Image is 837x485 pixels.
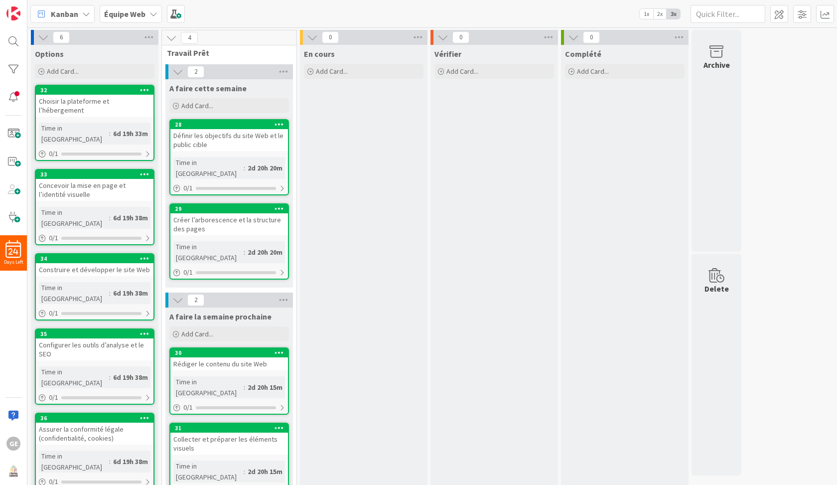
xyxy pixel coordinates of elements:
[39,123,109,145] div: Time in [GEOGRAPHIC_DATA]
[40,87,153,94] div: 32
[49,392,58,403] span: 0 / 1
[173,157,244,179] div: Time in [GEOGRAPHIC_DATA]
[173,376,244,398] div: Time in [GEOGRAPHIC_DATA]
[181,329,213,338] span: Add Card...
[39,207,109,229] div: Time in [GEOGRAPHIC_DATA]
[583,31,600,43] span: 0
[36,338,153,360] div: Configurer les outils d’analyse et le SEO
[36,232,153,244] div: 0/1
[6,6,20,20] img: Visit kanbanzone.com
[244,466,245,477] span: :
[640,9,653,19] span: 1x
[434,49,461,59] span: Vérifier
[304,49,335,59] span: En cours
[245,162,285,173] div: 2d 20h 20m
[170,213,288,235] div: Créer l’arborescence et la structure des pages
[175,121,288,128] div: 28
[36,329,153,338] div: 35
[36,423,153,445] div: Assurer la conformité légale (confidentialité, cookies)
[322,31,339,43] span: 0
[244,247,245,258] span: :
[170,357,288,370] div: Rédiger le contenu du site Web
[39,451,109,473] div: Time in [GEOGRAPHIC_DATA]
[167,48,284,58] span: Travail Prêt
[704,283,729,295] div: Delete
[35,85,154,161] a: 32Choisir la plateforme et l’hébergementTime in [GEOGRAPHIC_DATA]:6d 19h 33m0/1
[111,212,150,223] div: 6d 19h 38m
[36,95,153,117] div: Choisir la plateforme et l’hébergement
[187,66,204,78] span: 2
[36,414,153,423] div: 36
[170,120,288,129] div: 28
[111,456,150,467] div: 6d 19h 38m
[187,294,204,306] span: 2
[36,170,153,179] div: 33
[111,372,150,383] div: 6d 19h 38m
[49,308,58,319] span: 0 / 1
[47,67,79,76] span: Add Card...
[175,349,288,356] div: 30
[170,120,288,151] div: 28Définir les objectifs du site Web et le public cible
[170,424,288,433] div: 31
[6,465,20,479] img: avatar
[49,233,58,243] span: 0 / 1
[49,149,58,159] span: 0 / 1
[653,9,667,19] span: 2x
[109,372,111,383] span: :
[181,101,213,110] span: Add Card...
[170,348,288,370] div: 30Rédiger le contenu du site Web
[169,347,289,415] a: 30Rédiger le contenu du site WebTime in [GEOGRAPHIC_DATA]:2d 20h 15m0/1
[244,382,245,393] span: :
[109,456,111,467] span: :
[109,212,111,223] span: :
[175,425,288,432] div: 31
[245,247,285,258] div: 2d 20h 20m
[36,414,153,445] div: 36Assurer la conformité légale (confidentialité, cookies)
[169,203,289,280] a: 29Créer l’arborescence et la structure des pagesTime in [GEOGRAPHIC_DATA]:2d 20h 20m0/1
[36,148,153,160] div: 0/1
[170,266,288,279] div: 0/1
[36,329,153,360] div: 35Configurer les outils d’analyse et le SEO
[36,254,153,263] div: 34
[40,171,153,178] div: 33
[35,49,64,59] span: Options
[446,67,478,76] span: Add Card...
[8,248,18,255] span: 24
[173,461,244,483] div: Time in [GEOGRAPHIC_DATA]
[35,169,154,245] a: 33Concevoir la mise en page et l’identité visuelleTime in [GEOGRAPHIC_DATA]:6d 19h 38m0/1
[245,382,285,393] div: 2d 20h 15m
[169,312,272,322] span: A faire la semaine prochaine
[6,437,20,451] div: GE
[36,170,153,201] div: 33Concevoir la mise en page et l’identité visuelle
[35,328,154,405] a: 35Configurer les outils d’analyse et le SEOTime in [GEOGRAPHIC_DATA]:6d 19h 38m0/1
[703,59,730,71] div: Archive
[40,255,153,262] div: 34
[36,86,153,95] div: 32
[183,267,193,278] span: 0 / 1
[104,9,145,19] b: Équipe Web
[109,288,111,299] span: :
[36,86,153,117] div: 32Choisir la plateforme et l’hébergement
[170,424,288,455] div: 31Collecter et préparer les éléments visuels
[39,366,109,388] div: Time in [GEOGRAPHIC_DATA]
[170,129,288,151] div: Définir les objectifs du site Web et le public cible
[170,204,288,235] div: 29Créer l’arborescence et la structure des pages
[170,204,288,213] div: 29
[244,162,245,173] span: :
[181,32,198,44] span: 4
[36,254,153,276] div: 34Construire et développer le site Web
[36,391,153,404] div: 0/1
[577,67,609,76] span: Add Card...
[175,205,288,212] div: 29
[111,128,150,139] div: 6d 19h 33m
[173,241,244,263] div: Time in [GEOGRAPHIC_DATA]
[39,282,109,304] div: Time in [GEOGRAPHIC_DATA]
[36,307,153,320] div: 0/1
[51,8,78,20] span: Kanban
[170,433,288,455] div: Collecter et préparer les éléments visuels
[170,182,288,194] div: 0/1
[183,402,193,413] span: 0 / 1
[111,288,150,299] div: 6d 19h 38m
[40,330,153,337] div: 35
[109,128,111,139] span: :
